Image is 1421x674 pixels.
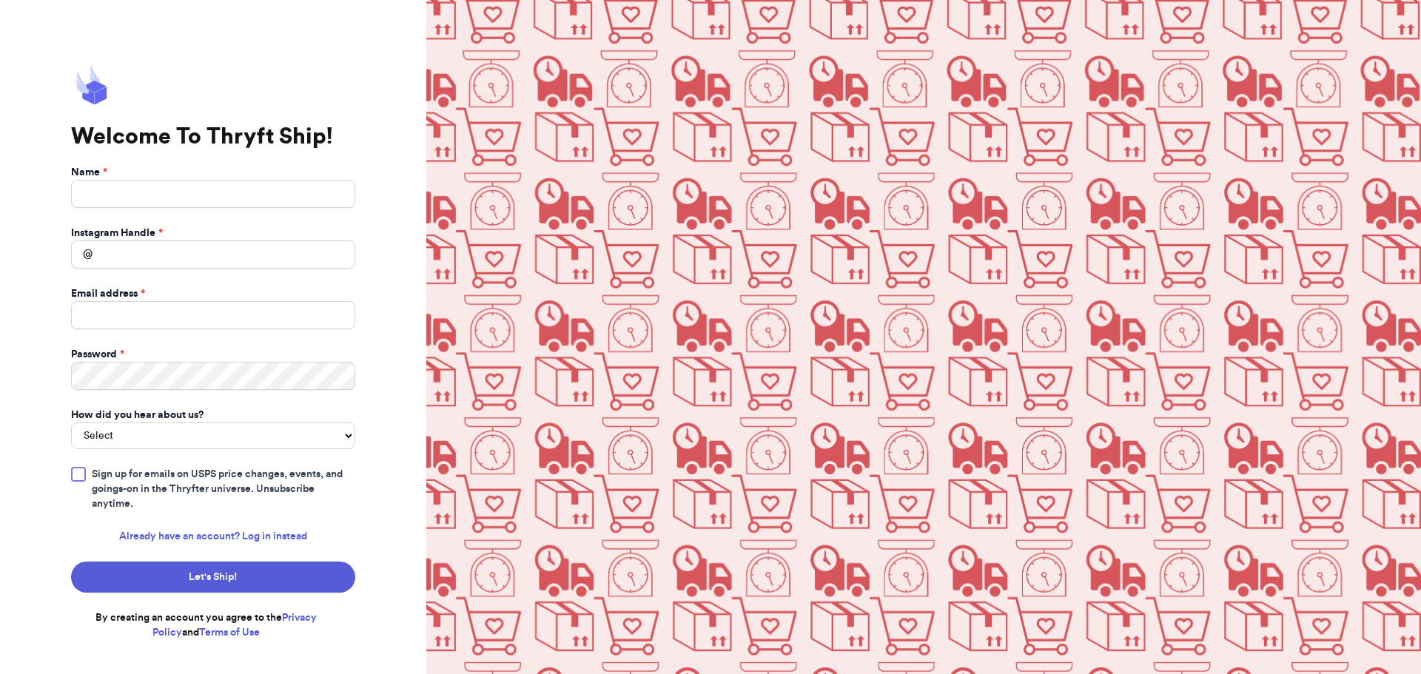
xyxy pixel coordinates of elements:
[71,124,355,150] h1: Welcome To Thryft Ship!
[71,610,341,640] p: By creating an account you agree to the and
[71,165,107,180] label: Name
[71,240,93,269] div: @
[152,613,317,638] a: Privacy Policy
[92,467,355,511] span: Sign up for emails on USPS price changes, events, and goings-on in the Thryfter universe. Unsubsc...
[71,408,204,422] label: How did you hear about us?
[71,347,124,362] label: Password
[71,562,355,593] button: Let's Ship!
[199,627,260,638] a: Terms of Use
[71,226,163,240] label: Instagram Handle
[119,529,307,544] a: Already have an account? Log in instead
[71,286,145,301] label: Email address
